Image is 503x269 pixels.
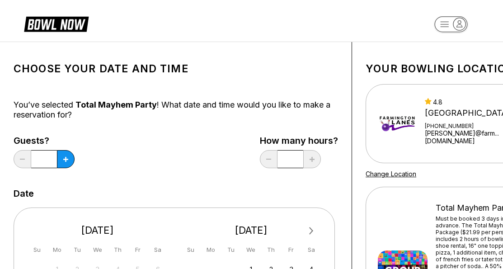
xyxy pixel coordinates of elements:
[14,189,34,198] label: Date
[91,244,103,256] div: We
[152,244,164,256] div: Sa
[112,244,124,256] div: Th
[305,244,317,256] div: Sa
[184,244,197,256] div: Su
[245,244,257,256] div: We
[181,224,321,236] div: [DATE]
[28,224,168,236] div: [DATE]
[285,244,297,256] div: Fr
[265,244,277,256] div: Th
[14,100,338,120] div: You’ve selected ! What date and time would you like to make a reservation for?
[260,136,338,146] label: How many hours?
[51,244,63,256] div: Mo
[31,244,43,256] div: Su
[304,224,319,238] button: Next Month
[366,170,416,178] a: Change Location
[14,62,338,75] h1: Choose your Date and time
[71,244,84,256] div: Tu
[132,244,144,256] div: Fr
[378,99,416,149] img: Farmington Lanes
[225,244,237,256] div: Tu
[75,100,157,109] span: Total Mayhem Party
[14,136,75,146] label: Guests?
[205,244,217,256] div: Mo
